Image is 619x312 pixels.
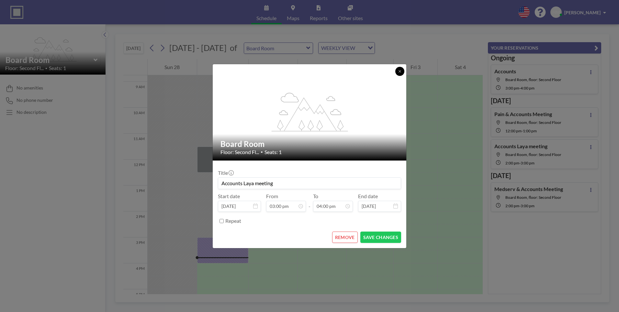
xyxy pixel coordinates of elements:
[332,232,358,243] button: REMOVE
[360,232,401,243] button: SAVE CHANGES
[272,92,348,131] g: flex-grow: 1.2;
[220,149,259,155] span: Floor: Second Fl...
[358,193,378,199] label: End date
[261,150,263,154] span: •
[218,170,233,176] label: Title
[218,193,240,199] label: Start date
[264,149,282,155] span: Seats: 1
[313,193,318,199] label: To
[309,195,310,210] span: -
[225,218,241,224] label: Repeat
[218,178,401,189] input: (No title)
[220,139,399,149] h2: Board Room
[266,193,278,199] label: From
